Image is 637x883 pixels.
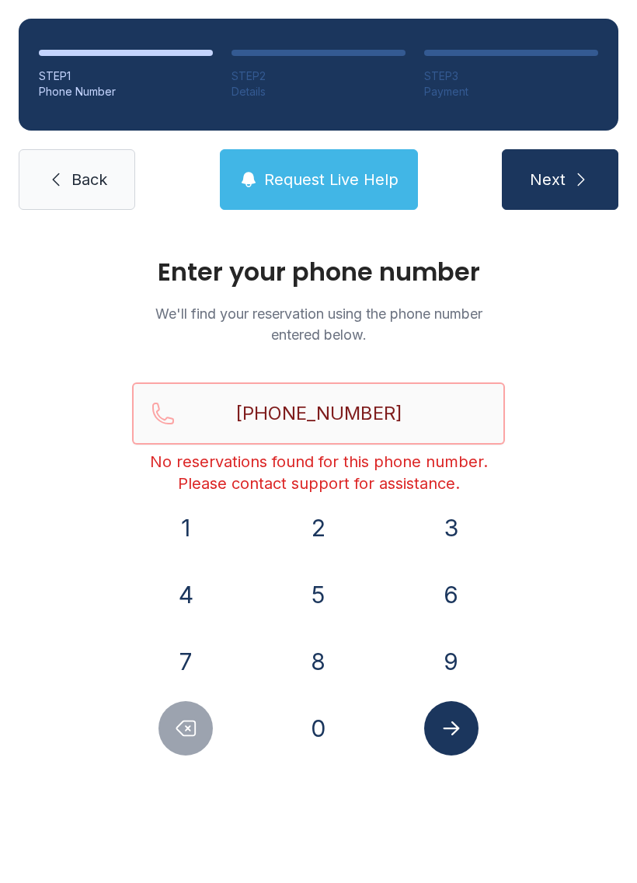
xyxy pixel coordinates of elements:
div: STEP 1 [39,68,213,84]
button: 9 [424,634,479,689]
button: 1 [158,501,213,555]
button: 7 [158,634,213,689]
button: 4 [158,567,213,622]
button: 2 [291,501,346,555]
div: Details [231,84,406,99]
h1: Enter your phone number [132,260,505,284]
span: Request Live Help [264,169,399,190]
p: We'll find your reservation using the phone number entered below. [132,303,505,345]
div: Payment [424,84,598,99]
span: Next [530,169,566,190]
input: Reservation phone number [132,382,505,445]
button: 6 [424,567,479,622]
button: 0 [291,701,346,756]
span: Back [71,169,107,190]
button: Submit lookup form [424,701,479,756]
div: STEP 2 [231,68,406,84]
div: Phone Number [39,84,213,99]
button: 3 [424,501,479,555]
div: STEP 3 [424,68,598,84]
div: No reservations found for this phone number. Please contact support for assistance. [132,451,505,494]
button: Delete number [158,701,213,756]
button: 5 [291,567,346,622]
button: 8 [291,634,346,689]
